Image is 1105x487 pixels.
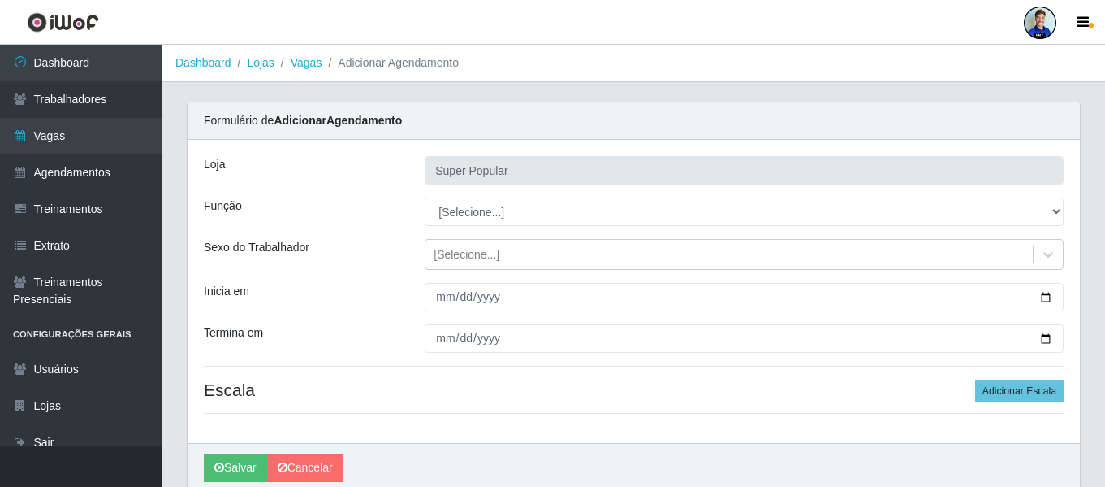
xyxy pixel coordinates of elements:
[188,102,1080,140] div: Formulário de
[274,114,402,127] strong: Adicionar Agendamento
[425,324,1064,353] input: 00/00/0000
[204,380,1064,400] h4: Escala
[425,283,1064,311] input: 00/00/0000
[291,56,322,69] a: Vagas
[322,54,459,72] li: Adicionar Agendamento
[204,198,242,215] label: Função
[27,12,99,33] img: CoreUI Logo
[162,45,1105,82] nav: breadcrumb
[247,56,274,69] a: Lojas
[175,56,231,69] a: Dashboard
[204,283,249,300] label: Inicia em
[267,454,343,482] a: Cancelar
[975,380,1064,402] button: Adicionar Escala
[204,156,225,173] label: Loja
[434,246,499,263] div: [Selecione...]
[204,454,267,482] button: Salvar
[204,239,309,256] label: Sexo do Trabalhador
[204,324,263,341] label: Termina em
